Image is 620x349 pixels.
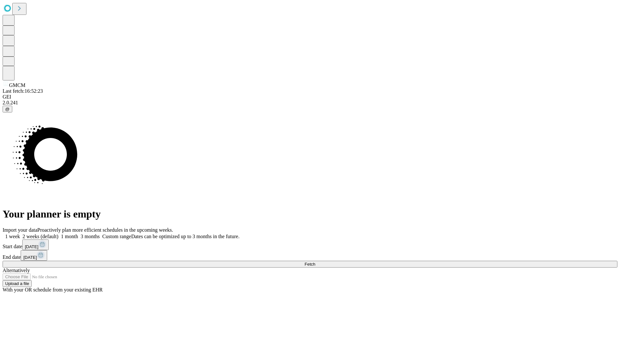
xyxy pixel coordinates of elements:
[3,100,617,106] div: 2.0.241
[3,250,617,261] div: End date
[3,106,12,112] button: @
[305,262,315,267] span: Fetch
[9,82,26,88] span: GMCM
[5,234,20,239] span: 1 week
[3,94,617,100] div: GEI
[81,234,100,239] span: 3 months
[37,227,173,233] span: Proactively plan more efficient schedules in the upcoming weeks.
[3,239,617,250] div: Start date
[3,268,30,273] span: Alternatively
[3,208,617,220] h1: Your planner is empty
[3,261,617,268] button: Fetch
[102,234,131,239] span: Custom range
[21,250,47,261] button: [DATE]
[3,287,103,292] span: With your OR schedule from your existing EHR
[3,280,32,287] button: Upload a file
[3,88,43,94] span: Last fetch: 16:52:23
[131,234,239,239] span: Dates can be optimized up to 3 months in the future.
[23,255,37,260] span: [DATE]
[22,239,49,250] button: [DATE]
[61,234,78,239] span: 1 month
[5,107,10,111] span: @
[3,227,37,233] span: Import your data
[25,244,38,249] span: [DATE]
[23,234,58,239] span: 2 weeks (default)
